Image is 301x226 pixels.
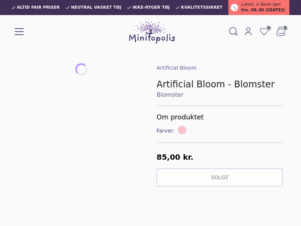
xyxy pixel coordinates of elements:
a: Blomster [157,90,283,99]
a: 0 [256,24,272,39]
span: Neutral vasket tøj [71,5,122,10]
h5: Om produktet [157,112,283,122]
a: Artificial Bloom [157,65,196,71]
h1: Artificial Bloom - Blomster [157,78,283,90]
span: 0 [266,25,272,31]
span: Farver: [157,127,176,134]
span: fre. 09.30 ([DATE]) [241,7,285,14]
button: Solgt [157,168,283,186]
img: Minitopolis logo [129,20,175,44]
span: Lukket, vi åbner igen [241,2,281,7]
a: Mit Minitopolis login [241,25,256,38]
span: Kvalitetssikret [181,5,222,10]
span: Altid fair priser [17,5,60,10]
span: Solgt [211,174,229,180]
button: 0 [272,24,289,39]
span: 0 [282,25,288,31]
span: 85,00 kr. [157,153,193,162]
span: Ikke-ryger tøj [132,5,170,10]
